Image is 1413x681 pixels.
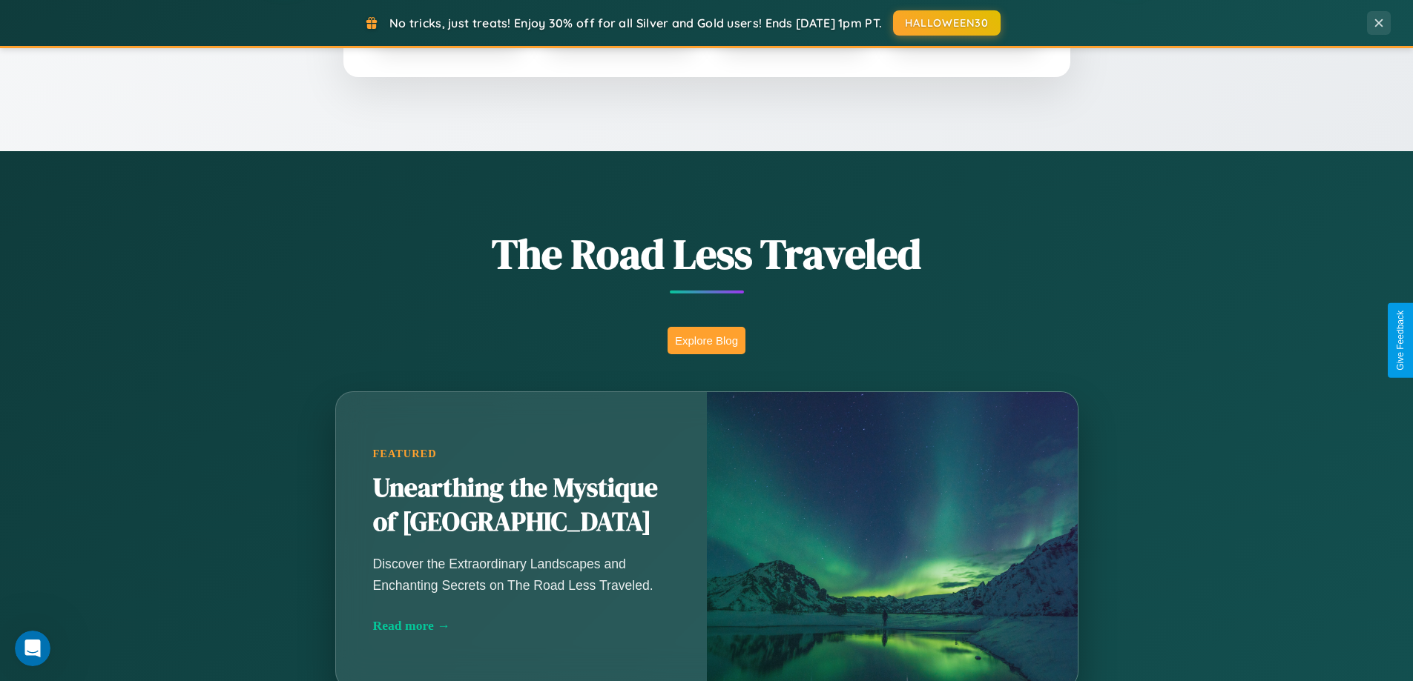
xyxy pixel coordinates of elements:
div: Read more → [373,618,670,634]
div: Give Feedback [1395,310,1406,371]
button: HALLOWEEN30 [893,10,1001,36]
iframe: Intercom live chat [15,631,50,666]
h2: Unearthing the Mystique of [GEOGRAPHIC_DATA] [373,471,670,539]
p: Discover the Extraordinary Landscapes and Enchanting Secrets on The Road Less Traveled. [373,554,670,595]
h1: The Road Less Traveled [262,225,1152,282]
button: Explore Blog [668,327,745,354]
div: Featured [373,448,670,460]
span: No tricks, just treats! Enjoy 30% off for all Silver and Gold users! Ends [DATE] 1pm PT. [389,16,882,30]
